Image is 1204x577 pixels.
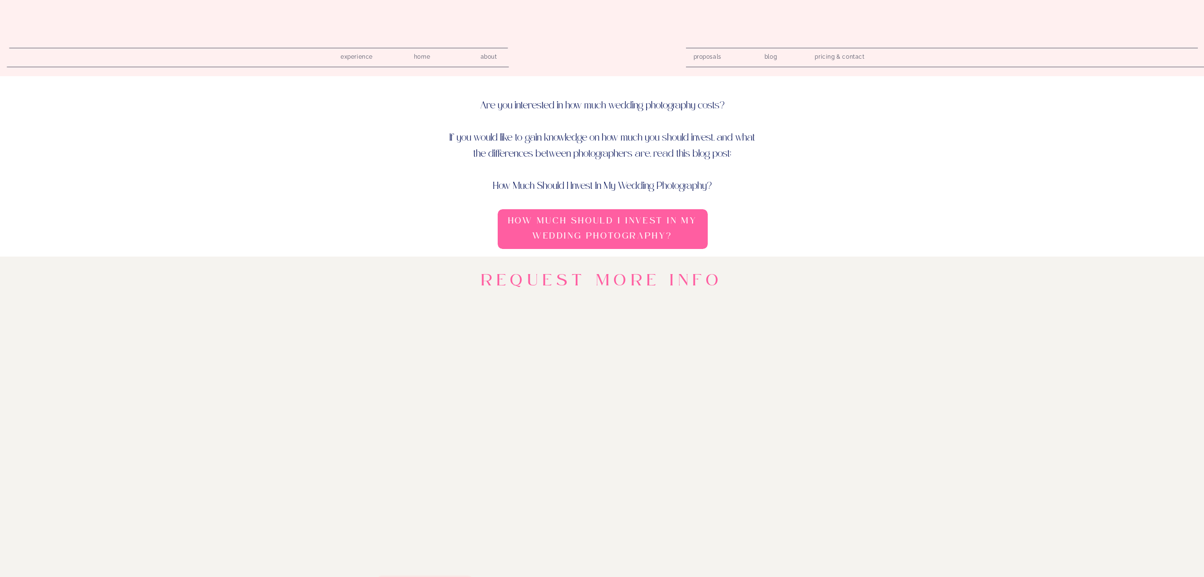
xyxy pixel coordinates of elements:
[475,51,502,60] a: about
[757,51,784,60] a: blog
[448,98,756,174] p: Are you interested in how much wedding photography costs? If you would like to gain knowledge on ...
[501,213,704,246] a: How Much Should I Invest In My Wedding Photography?
[334,51,379,60] a: experience
[694,51,721,60] a: proposals
[409,51,436,60] a: home
[811,51,869,64] a: pricing & contact
[448,271,756,295] h1: Request more Info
